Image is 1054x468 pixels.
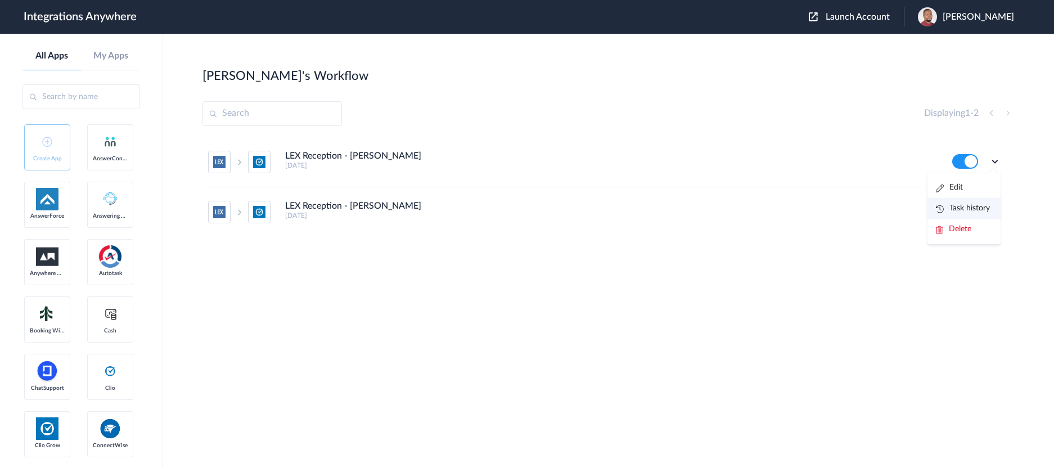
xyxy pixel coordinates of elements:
[285,161,937,169] h5: [DATE]
[30,327,65,334] span: Booking Widget
[103,307,118,321] img: cash-logo.svg
[936,204,990,212] a: Task history
[924,108,979,119] h4: Displaying -
[285,211,937,219] h5: [DATE]
[943,12,1014,22] span: [PERSON_NAME]
[30,442,65,449] span: Clio Grow
[99,188,121,210] img: Answering_service.png
[30,385,65,391] span: ChatSupport
[202,101,342,126] input: Search
[93,327,128,334] span: Cash
[285,151,421,161] h4: LEX Reception - [PERSON_NAME]
[99,245,121,268] img: autotask.png
[809,12,818,21] img: launch-acct-icon.svg
[30,213,65,219] span: AnswerForce
[974,109,979,118] span: 2
[22,84,140,109] input: Search by name
[36,188,58,210] img: af-app-logo.svg
[93,155,128,162] span: AnswerConnect
[22,51,82,61] a: All Apps
[36,417,58,440] img: Clio.jpg
[936,183,963,191] a: Edit
[93,385,128,391] span: Clio
[42,137,52,147] img: add-icon.svg
[30,155,65,162] span: Create App
[24,10,137,24] h1: Integrations Anywhere
[965,109,970,118] span: 1
[93,270,128,277] span: Autotask
[99,417,121,439] img: connectwise.png
[826,12,890,21] span: Launch Account
[103,135,117,148] img: answerconnect-logo.svg
[285,201,421,211] h4: LEX Reception - [PERSON_NAME]
[103,364,117,378] img: clio-logo.svg
[202,69,368,83] h2: [PERSON_NAME]'s Workflow
[93,442,128,449] span: ConnectWise
[36,247,58,266] img: aww.png
[949,225,971,233] span: Delete
[918,7,937,26] img: aww-profile.jpg
[36,304,58,324] img: Setmore_Logo.svg
[809,12,904,22] button: Launch Account
[93,213,128,219] span: Answering Service
[30,270,65,277] span: Anywhere Works
[36,360,58,382] img: chatsupport-icon.svg
[82,51,141,61] a: My Apps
